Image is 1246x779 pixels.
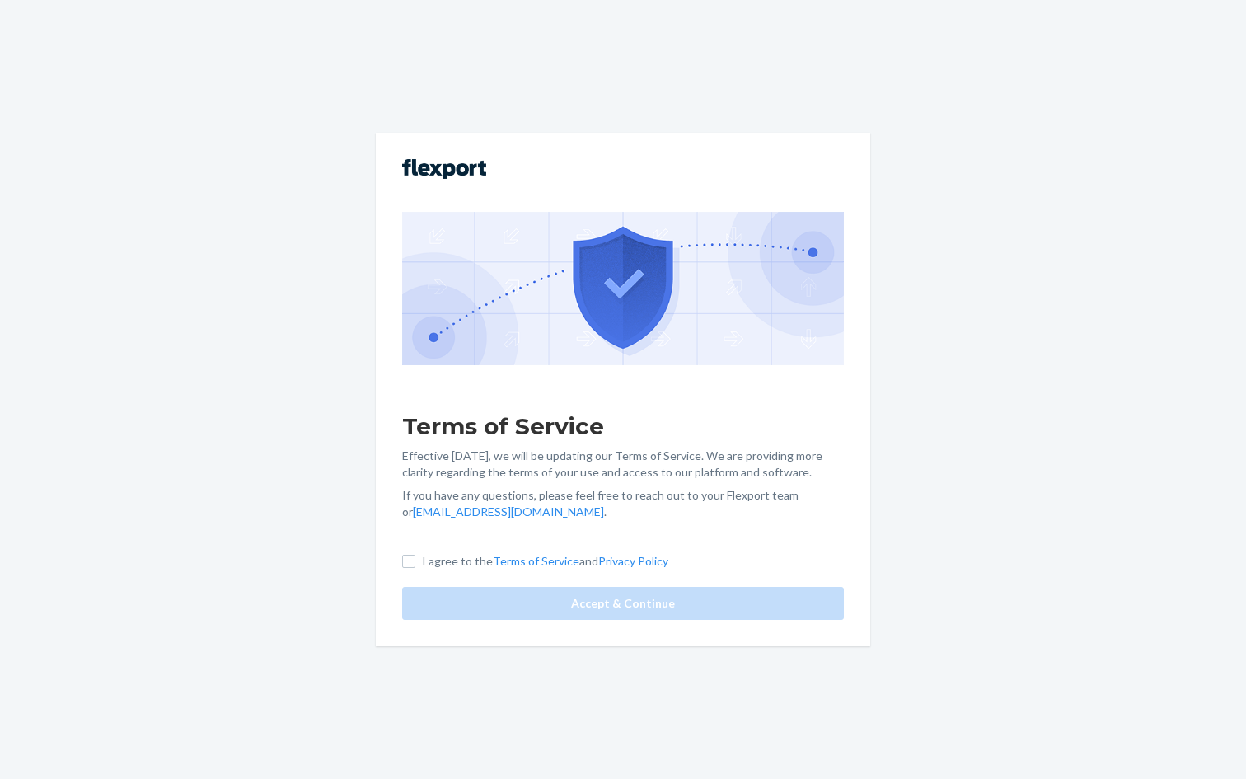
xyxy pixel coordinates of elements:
p: I agree to the and [422,553,668,570]
a: [EMAIL_ADDRESS][DOMAIN_NAME] [413,504,604,519]
p: If you have any questions, please feel free to reach out to your Flexport team or . [402,487,844,520]
h1: Terms of Service [402,411,844,441]
img: Flexport logo [402,159,486,179]
input: I agree to theTerms of ServiceandPrivacy Policy [402,555,415,568]
a: Terms of Service [493,554,579,568]
a: Privacy Policy [598,554,668,568]
p: Effective [DATE], we will be updating our Terms of Service. We are providing more clarity regardi... [402,448,844,481]
button: Accept & Continue [402,587,844,620]
img: GDPR Compliance [402,212,844,365]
